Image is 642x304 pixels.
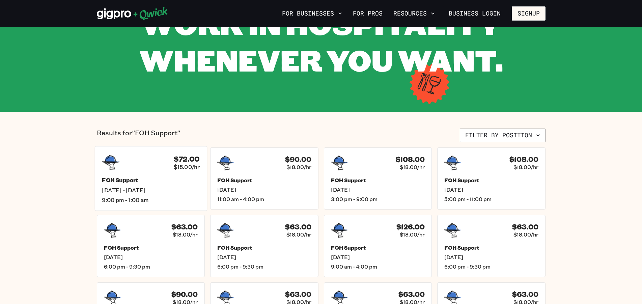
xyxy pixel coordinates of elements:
[104,254,198,260] span: [DATE]
[171,290,198,299] h4: $90.00
[217,196,311,202] span: 11:00 am - 4:00 pm
[444,186,538,193] span: [DATE]
[331,186,425,193] span: [DATE]
[396,155,425,164] h4: $108.00
[331,263,425,270] span: 9:00 am - 4:00 pm
[324,215,432,277] a: $126.00$18.00/hrFOH Support[DATE]9:00 am - 4:00 pm
[437,147,546,210] a: $108.00$18.00/hrFOH Support[DATE]5:00 pm - 11:00 pm
[444,244,538,251] h5: FOH Support
[512,6,546,21] button: Signup
[97,215,205,277] a: $63.00$18.00/hrFOH Support[DATE]6:00 pm - 9:30 pm
[396,223,425,231] h4: $126.00
[285,290,311,299] h4: $63.00
[210,147,318,210] a: $90.00$18.00/hrFOH Support[DATE]11:00 am - 4:00 pm
[210,215,318,277] a: $63.00$18.00/hrFOH Support[DATE]6:00 pm - 9:30 pm
[102,187,200,194] span: [DATE] - [DATE]
[217,263,311,270] span: 6:00 pm - 9:30 pm
[331,196,425,202] span: 3:00 pm - 9:00 pm
[102,177,200,184] h5: FOH Support
[444,196,538,202] span: 5:00 pm - 11:00 pm
[285,155,311,164] h4: $90.00
[174,155,200,163] h4: $72.00
[174,163,200,170] span: $18.00/hr
[512,290,538,299] h4: $63.00
[443,6,506,21] a: Business Login
[217,186,311,193] span: [DATE]
[512,223,538,231] h4: $63.00
[398,290,425,299] h4: $63.00
[444,254,538,260] span: [DATE]
[444,177,538,184] h5: FOH Support
[139,4,503,79] span: WORK IN HOSPITALITY WHENEVER YOU WANT.
[94,146,207,211] a: $72.00$18.00/hrFOH Support[DATE] - [DATE]9:00 pm - 1:00 am
[400,231,425,238] span: $18.00/hr
[102,196,200,203] span: 9:00 pm - 1:00 am
[513,164,538,170] span: $18.00/hr
[217,244,311,251] h5: FOH Support
[400,164,425,170] span: $18.00/hr
[171,223,198,231] h4: $63.00
[331,254,425,260] span: [DATE]
[460,129,546,142] button: Filter by position
[286,231,311,238] span: $18.00/hr
[331,177,425,184] h5: FOH Support
[509,155,538,164] h4: $108.00
[286,164,311,170] span: $18.00/hr
[324,147,432,210] a: $108.00$18.00/hrFOH Support[DATE]3:00 pm - 9:00 pm
[513,231,538,238] span: $18.00/hr
[104,244,198,251] h5: FOH Support
[173,231,198,238] span: $18.00/hr
[217,254,311,260] span: [DATE]
[279,8,345,19] button: For Businesses
[391,8,438,19] button: Resources
[444,263,538,270] span: 6:00 pm - 9:30 pm
[217,177,311,184] h5: FOH Support
[97,129,180,142] p: Results for "FOH Support"
[350,8,385,19] a: For Pros
[104,263,198,270] span: 6:00 pm - 9:30 pm
[437,215,546,277] a: $63.00$18.00/hrFOH Support[DATE]6:00 pm - 9:30 pm
[285,223,311,231] h4: $63.00
[331,244,425,251] h5: FOH Support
